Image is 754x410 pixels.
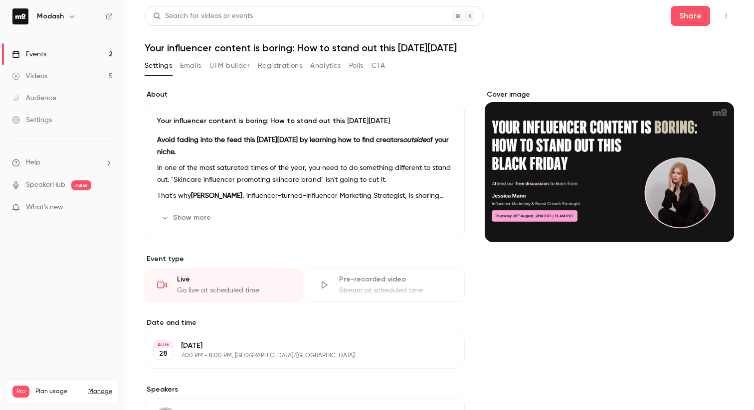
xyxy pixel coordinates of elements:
[403,137,426,143] em: outside
[88,388,112,396] a: Manage
[181,341,412,351] p: [DATE]
[258,58,302,74] button: Registrations
[485,90,734,100] label: Cover image
[26,202,63,213] span: What's new
[37,11,64,21] h6: Modash
[177,274,290,284] div: Live
[26,157,40,168] span: Help
[180,58,201,74] button: Emails
[12,71,47,81] div: Videos
[12,386,29,398] span: Pro
[26,180,65,190] a: SpeakerHub
[349,58,364,74] button: Polls
[485,90,734,242] section: Cover image
[157,190,452,202] p: That's why , influencer-turned-Influencer Marketing Strategist, is sharing how you can expand you...
[12,49,46,59] div: Events
[153,11,253,21] div: Search for videos or events
[307,268,465,302] div: Pre-recorded videoStream at scheduled time
[145,318,465,328] label: Date and time
[181,352,412,360] p: 7:00 PM - 8:00 PM, [GEOGRAPHIC_DATA]/[GEOGRAPHIC_DATA]
[157,116,452,126] p: Your influencer content is boring: How to stand out this [DATE][DATE]
[191,192,242,199] strong: [PERSON_NAME]
[12,115,52,125] div: Settings
[157,162,452,186] p: In one of the most saturated times of the year, you need to do something different to stand out. ...
[157,137,449,155] strong: Avoid fading into the feed this [DATE][DATE] by learning how to find creators of your niche.
[12,93,56,103] div: Audience
[145,268,303,302] div: LiveGo live at scheduled time
[154,341,172,348] div: AUG
[671,6,710,26] button: Share
[372,58,385,74] button: CTA
[145,58,172,74] button: Settings
[339,285,452,295] div: Stream at scheduled time
[159,349,168,359] p: 28
[145,90,465,100] label: About
[12,8,28,24] img: Modash
[339,274,452,284] div: Pre-recorded video
[310,58,341,74] button: Analytics
[157,210,217,226] button: Show more
[35,388,82,396] span: Plan usage
[145,42,734,54] h1: Your influencer content is boring: How to stand out this [DATE][DATE]
[145,385,465,395] label: Speakers
[12,157,113,168] li: help-dropdown-opener
[209,58,250,74] button: UTM builder
[145,254,465,264] p: Event type
[71,180,91,190] span: new
[177,285,290,295] div: Go live at scheduled time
